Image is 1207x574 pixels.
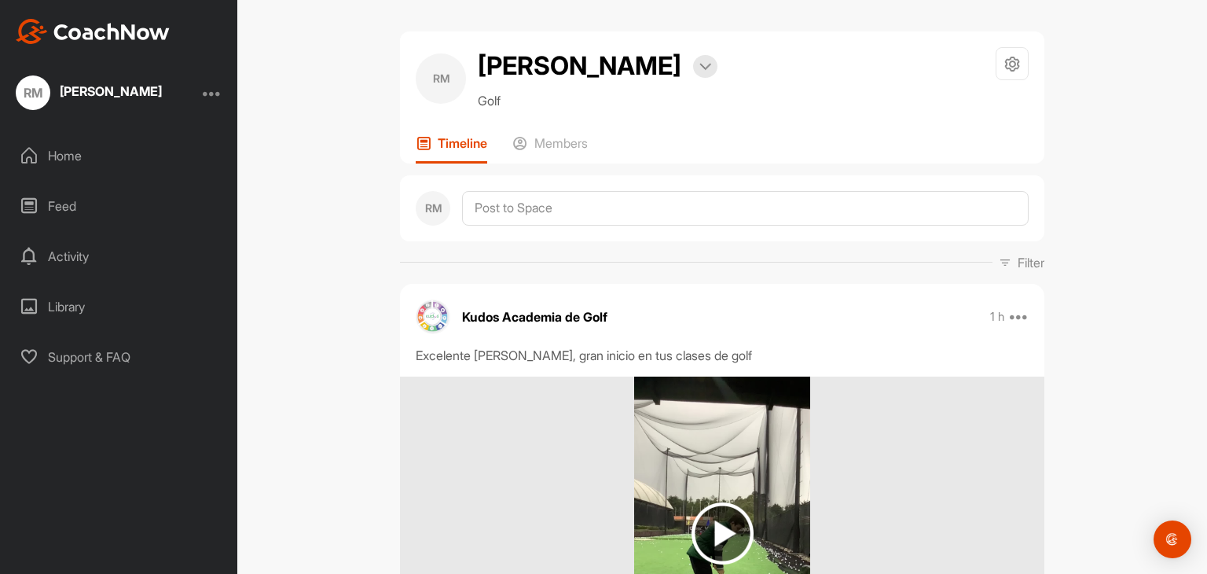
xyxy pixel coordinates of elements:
div: RM [416,191,450,226]
p: Timeline [438,135,487,151]
div: Activity [9,237,230,276]
p: Golf [478,91,717,110]
h2: [PERSON_NAME] [478,47,681,85]
div: Support & FAQ [9,337,230,377]
div: Open Intercom Messenger [1154,521,1191,558]
img: CoachNow [16,19,170,44]
div: Excelente [PERSON_NAME], gran inicio en tus clases de golf [416,346,1029,365]
img: arrow-down [699,63,711,71]
p: Members [534,135,588,151]
img: play [692,502,754,565]
div: Feed [9,186,230,226]
div: Home [9,136,230,175]
p: 1 h [990,309,1004,325]
div: Library [9,287,230,326]
div: [PERSON_NAME] [60,85,162,98]
p: Kudos Academia de Golf [462,307,607,326]
div: RM [416,53,466,104]
img: avatar [416,300,450,334]
p: Filter [1018,253,1044,272]
div: RM [16,75,50,110]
